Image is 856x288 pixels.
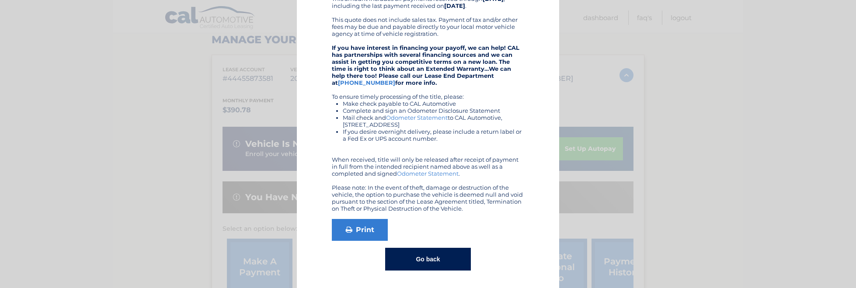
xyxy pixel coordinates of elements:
a: Odometer Statement [397,170,459,177]
a: Print [332,219,388,241]
a: [PHONE_NUMBER] [338,79,395,86]
li: Complete and sign an Odometer Disclosure Statement [343,107,524,114]
li: Make check payable to CAL Automotive [343,100,524,107]
a: Odometer Statement [386,114,448,121]
button: Go back [385,248,470,271]
li: Mail check and to CAL Automotive, [STREET_ADDRESS] [343,114,524,128]
li: If you desire overnight delivery, please include a return label or a Fed Ex or UPS account number. [343,128,524,142]
strong: If you have interest in financing your payoff, we can help! CAL has partnerships with several fin... [332,44,519,86]
b: [DATE] [444,2,465,9]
